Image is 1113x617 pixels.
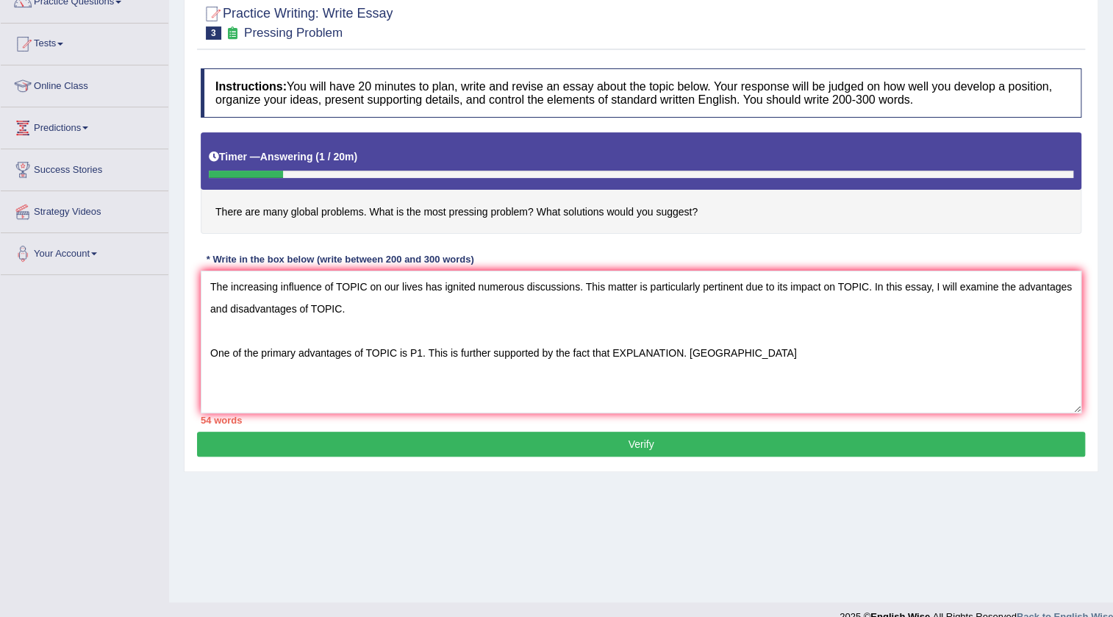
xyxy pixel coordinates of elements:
a: Your Account [1,233,168,270]
a: Tests [1,24,168,60]
b: ( [315,151,319,163]
a: Strategy Videos [1,191,168,228]
h2: Practice Writing: Write Essay [201,3,393,40]
div: 54 words [201,413,1081,427]
a: Success Stories [1,149,168,186]
b: 1 / 20m [319,151,354,163]
div: * Write in the box below (write between 200 and 300 words) [201,252,479,266]
a: Online Class [1,65,168,102]
small: Pressing Problem [244,26,343,40]
b: ) [354,151,357,163]
h5: Timer — [209,151,357,163]
small: Exam occurring question [225,26,240,40]
a: Predictions [1,107,168,144]
b: Instructions: [215,80,287,93]
h4: You will have 20 minutes to plan, write and revise an essay about the topic below. Your response ... [201,68,1081,118]
button: Verify [197,432,1085,457]
b: Answering [260,151,313,163]
span: 3 [206,26,221,40]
